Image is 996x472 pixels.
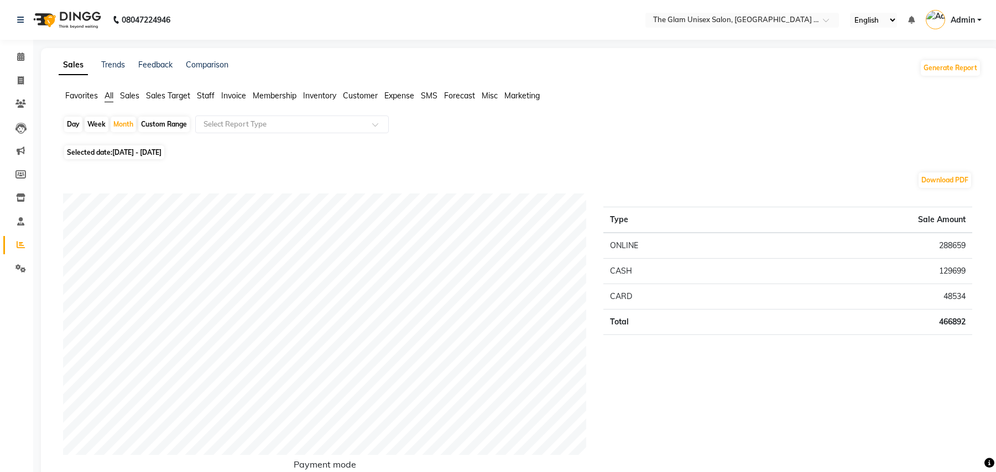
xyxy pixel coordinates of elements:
td: CASH [603,259,753,284]
a: Trends [101,60,125,70]
img: Admin [926,10,945,29]
span: Sales [120,91,139,101]
th: Type [603,207,753,233]
span: Favorites [65,91,98,101]
span: Marketing [504,91,540,101]
td: Total [603,310,753,335]
button: Download PDF [919,172,971,188]
span: Inventory [303,91,336,101]
span: Customer [343,91,378,101]
td: 466892 [753,310,972,335]
div: Custom Range [138,117,190,132]
a: Comparison [186,60,228,70]
td: CARD [603,284,753,310]
div: Month [111,117,136,132]
td: 288659 [753,233,972,259]
span: [DATE] - [DATE] [112,148,161,156]
a: Feedback [138,60,173,70]
span: Selected date: [64,145,164,159]
td: ONLINE [603,233,753,259]
td: 48534 [753,284,972,310]
b: 08047224946 [122,4,170,35]
span: Invoice [221,91,246,101]
img: logo [28,4,104,35]
span: Sales Target [146,91,190,101]
div: Day [64,117,82,132]
span: Staff [197,91,215,101]
button: Generate Report [921,60,980,76]
div: Week [85,117,108,132]
span: SMS [421,91,437,101]
a: Sales [59,55,88,75]
th: Sale Amount [753,207,972,233]
td: 129699 [753,259,972,284]
span: Forecast [444,91,475,101]
span: All [105,91,113,101]
span: Membership [253,91,296,101]
span: Misc [482,91,498,101]
span: Admin [951,14,975,26]
span: Expense [384,91,414,101]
